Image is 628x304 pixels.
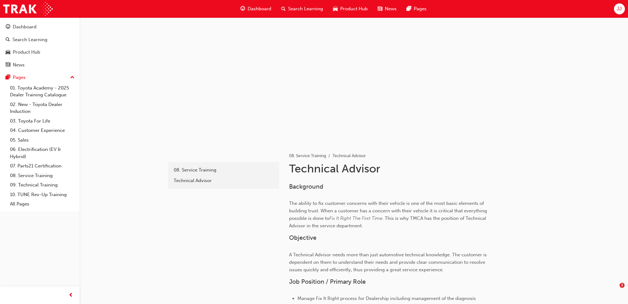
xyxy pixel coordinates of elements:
a: 03. Toyota For Life [7,116,77,126]
a: 06. Electrification (EV & Hybrid) [7,145,77,161]
a: 08. Service Training [7,171,77,181]
a: 08. Service Training [171,165,277,176]
span: . This is why TMCA has the position of Technical Advisor in the service department. [289,215,487,229]
span: The ability to fix customer concerns with their vehicle is one of the most basic elements of buil... [289,200,488,221]
a: 09. Technical Training [7,180,77,190]
span: News [385,5,397,12]
span: search-icon [6,37,10,43]
a: 07. Parts21 Certification [7,161,77,171]
span: pages-icon [407,5,411,13]
div: Search Learning [12,36,47,43]
a: News [2,59,77,71]
span: prev-icon [69,292,73,299]
a: All Pages [7,199,77,209]
a: Product Hub [2,46,77,58]
a: guage-iconDashboard [235,2,276,15]
a: 04. Customer Experience [7,126,77,135]
a: 10. TUNE Rev-Up Training [7,190,77,200]
h1: Technical Advisor [289,162,494,176]
a: 02. New - Toyota Dealer Induction [7,100,77,116]
span: Job Position / Primary Role [289,278,366,285]
a: Technical Advisor [171,175,277,186]
div: Technical Advisor [174,177,273,184]
span: car-icon [6,50,10,55]
iframe: Intercom live chat [607,283,622,298]
div: Product Hub [13,49,40,56]
span: Product Hub [340,5,368,12]
a: news-iconNews [373,2,402,15]
button: Pages [2,72,77,83]
a: Dashboard [2,21,77,33]
button: JJ [614,3,625,14]
a: 01. Toyota Academy - 2025 Dealer Training Catalogue [7,83,77,100]
span: Objective [289,234,316,241]
a: car-iconProduct Hub [328,2,373,15]
a: Search Learning [2,34,77,46]
span: Pages [414,5,427,12]
span: pages-icon [6,75,10,80]
span: Dashboard [248,5,271,12]
span: 2 [620,283,625,288]
li: Technical Advisor [332,152,366,160]
img: Trak [3,2,53,16]
a: pages-iconPages [402,2,432,15]
span: guage-icon [240,5,245,13]
span: car-icon [333,5,338,13]
div: Pages [13,74,26,81]
span: Background [289,183,323,190]
span: Search Learning [288,5,323,12]
a: 08. Service Training [289,153,326,158]
div: News [13,61,25,69]
span: Fix It Right The First Time [329,215,382,221]
span: A Technical Advisor needs more than just automotive technical knowledge. The customer is dependen... [289,252,488,273]
span: JJ [617,5,622,12]
span: search-icon [281,5,286,13]
button: DashboardSearch LearningProduct HubNews [2,20,77,72]
div: 08. Service Training [174,166,273,174]
div: Dashboard [13,23,36,31]
span: news-icon [6,62,10,68]
span: guage-icon [6,24,10,30]
a: search-iconSearch Learning [276,2,328,15]
a: 05. Sales [7,135,77,145]
span: news-icon [378,5,382,13]
span: up-icon [70,74,75,82]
